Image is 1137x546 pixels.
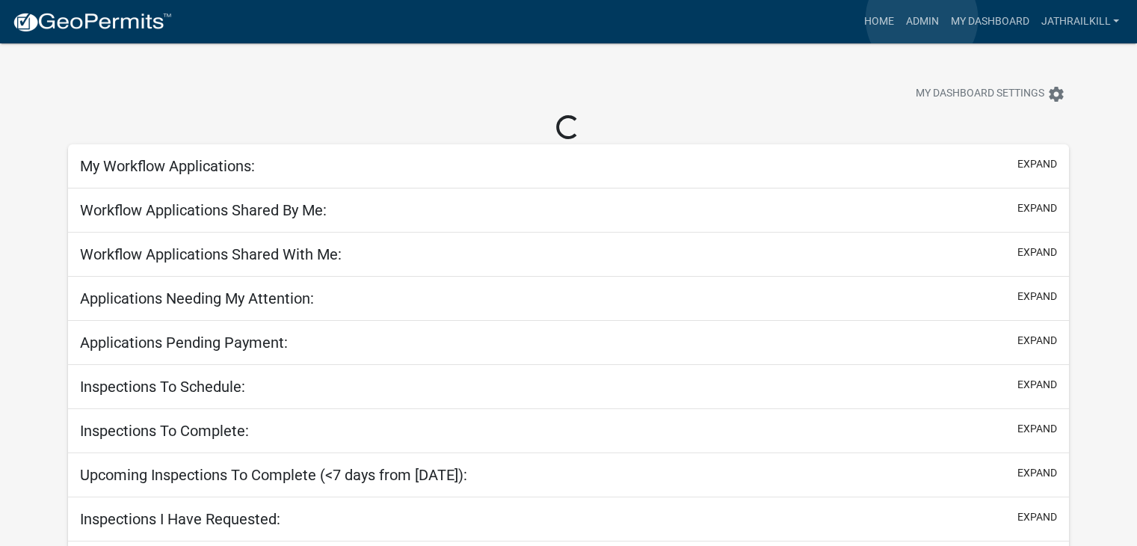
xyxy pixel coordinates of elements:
[899,7,944,36] a: Admin
[944,7,1035,36] a: My Dashboard
[80,201,327,219] h5: Workflow Applications Shared By Me:
[80,245,342,263] h5: Workflow Applications Shared With Me:
[80,289,314,307] h5: Applications Needing My Attention:
[916,85,1044,103] span: My Dashboard Settings
[1035,7,1125,36] a: Jathrailkill
[80,157,255,175] h5: My Workflow Applications:
[80,422,249,440] h5: Inspections To Complete:
[1017,245,1057,260] button: expand
[1017,156,1057,172] button: expand
[1017,377,1057,393] button: expand
[80,378,245,396] h5: Inspections To Schedule:
[1017,289,1057,304] button: expand
[1017,421,1057,437] button: expand
[1017,200,1057,216] button: expand
[1047,85,1065,103] i: settings
[904,79,1077,108] button: My Dashboard Settingssettings
[80,510,280,528] h5: Inspections I Have Requested:
[857,7,899,36] a: Home
[1017,509,1057,525] button: expand
[1017,465,1057,481] button: expand
[80,334,288,352] h5: Applications Pending Payment:
[1017,333,1057,349] button: expand
[80,466,467,484] h5: Upcoming Inspections To Complete (<7 days from [DATE]):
